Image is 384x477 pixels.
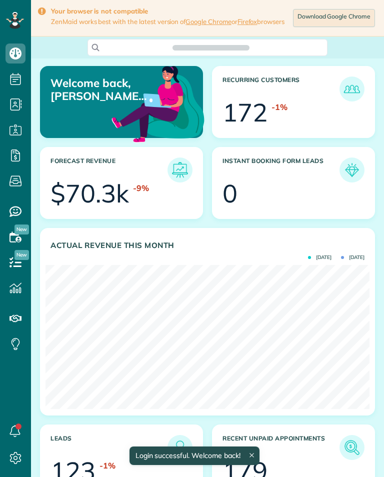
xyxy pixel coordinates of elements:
[99,460,115,471] div: -1%
[222,100,267,125] div: 172
[342,160,362,180] img: icon_form_leads-04211a6a04a5b2264e4ee56bc0799ec3eb69b7e499cbb523a139df1d13a81ae0.png
[14,224,29,234] span: New
[109,54,206,151] img: dashboard_welcome-42a62b7d889689a78055ac9021e634bf52bae3f8056760290aed330b23ab8690.png
[50,76,150,103] p: Welcome back, [PERSON_NAME] & [PERSON_NAME]!
[293,9,375,27] a: Download Google Chrome
[50,435,167,460] h3: Leads
[222,181,237,206] div: 0
[129,446,259,465] div: Login successful. Welcome back!
[170,160,190,180] img: icon_forecast_revenue-8c13a41c7ed35a8dcfafea3cbb826a0462acb37728057bba2d056411b612bbbe.png
[271,101,287,113] div: -1%
[50,157,167,182] h3: Forecast Revenue
[222,435,339,460] h3: Recent unpaid appointments
[182,42,239,52] span: Search ZenMaid…
[342,437,362,457] img: icon_unpaid_appointments-47b8ce3997adf2238b356f14209ab4cced10bd1f174958f3ca8f1d0dd7fffeee.png
[170,437,190,457] img: icon_leads-1bed01f49abd5b7fead27621c3d59655bb73ed531f8eeb49469d10e621d6b896.png
[50,241,364,250] h3: Actual Revenue this month
[308,255,331,260] span: [DATE]
[51,17,284,26] span: ZenMaid works best with the latest version of or browsers
[133,182,149,194] div: -9%
[222,76,339,101] h3: Recurring Customers
[51,7,284,15] strong: Your browser is not compatible
[237,17,257,25] a: Firefox
[341,255,364,260] span: [DATE]
[222,157,339,182] h3: Instant Booking Form Leads
[14,250,29,260] span: New
[50,181,129,206] div: $70.3k
[185,17,231,25] a: Google Chrome
[342,79,362,99] img: icon_recurring_customers-cf858462ba22bcd05b5a5880d41d6543d210077de5bb9ebc9590e49fd87d84ed.png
